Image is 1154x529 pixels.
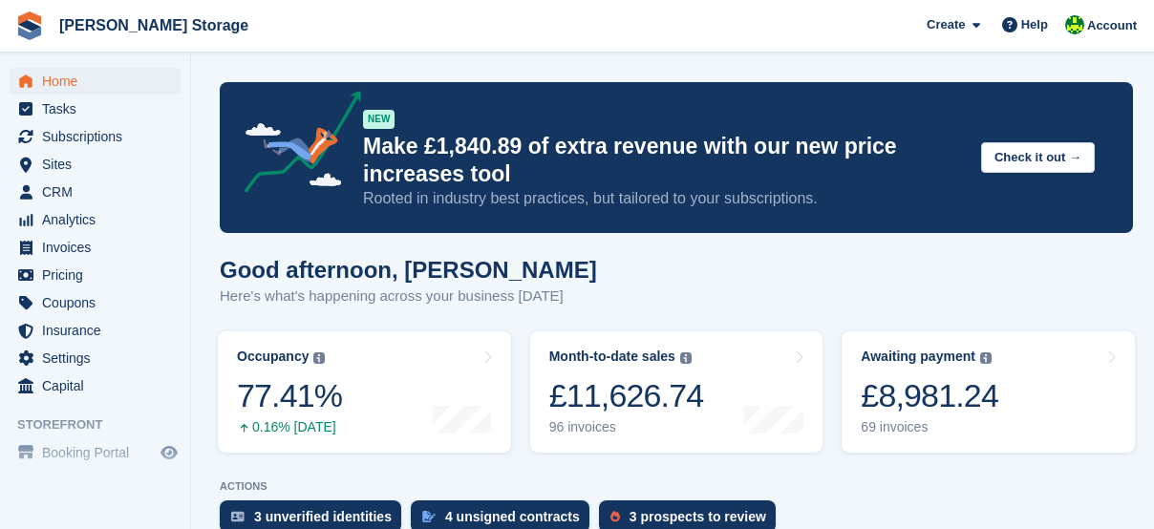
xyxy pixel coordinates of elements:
[363,188,966,209] p: Rooted in industry best practices, but tailored to your subscriptions.
[42,68,157,95] span: Home
[10,317,181,344] a: menu
[42,262,157,288] span: Pricing
[981,142,1095,174] button: Check it out →
[158,441,181,464] a: Preview store
[220,286,597,307] p: Here's what's happening across your business [DATE]
[10,289,181,316] a: menu
[680,352,692,364] img: icon-info-grey-7440780725fd019a000dd9b08b2336e03edf1995a4989e88bcd33f0948082b44.svg
[549,349,675,365] div: Month-to-date sales
[218,331,511,453] a: Occupancy 77.41% 0.16% [DATE]
[861,349,975,365] div: Awaiting payment
[980,352,992,364] img: icon-info-grey-7440780725fd019a000dd9b08b2336e03edf1995a4989e88bcd33f0948082b44.svg
[842,331,1135,453] a: Awaiting payment £8,981.24 69 invoices
[1065,15,1084,34] img: Claire Wilson
[630,509,766,524] div: 3 prospects to review
[42,317,157,344] span: Insurance
[861,419,998,435] div: 69 invoices
[10,439,181,466] a: menu
[220,257,597,283] h1: Good afternoon, [PERSON_NAME]
[237,349,309,365] div: Occupancy
[42,95,157,122] span: Tasks
[363,110,395,129] div: NEW
[549,376,704,415] div: £11,626.74
[42,123,157,150] span: Subscriptions
[220,480,1133,493] p: ACTIONS
[927,15,965,34] span: Create
[42,179,157,205] span: CRM
[42,289,157,316] span: Coupons
[237,376,342,415] div: 77.41%
[549,419,704,435] div: 96 invoices
[10,262,181,288] a: menu
[42,151,157,178] span: Sites
[313,352,325,364] img: icon-info-grey-7440780725fd019a000dd9b08b2336e03edf1995a4989e88bcd33f0948082b44.svg
[10,123,181,150] a: menu
[363,133,966,188] p: Make £1,840.89 of extra revenue with our new price increases tool
[10,234,181,261] a: menu
[10,68,181,95] a: menu
[1021,15,1048,34] span: Help
[228,91,362,200] img: price-adjustments-announcement-icon-8257ccfd72463d97f412b2fc003d46551f7dbcb40ab6d574587a9cd5c0d94...
[422,511,436,522] img: contract_signature_icon-13c848040528278c33f63329250d36e43548de30e8caae1d1a13099fd9432cc5.svg
[610,511,620,522] img: prospect-51fa495bee0391a8d652442698ab0144808aea92771e9ea1ae160a38d050c398.svg
[10,95,181,122] a: menu
[530,331,823,453] a: Month-to-date sales £11,626.74 96 invoices
[445,509,580,524] div: 4 unsigned contracts
[42,206,157,233] span: Analytics
[254,509,392,524] div: 3 unverified identities
[15,11,44,40] img: stora-icon-8386f47178a22dfd0bd8f6a31ec36ba5ce8667c1dd55bd0f319d3a0aa187defe.svg
[10,179,181,205] a: menu
[42,234,157,261] span: Invoices
[42,439,157,466] span: Booking Portal
[42,372,157,399] span: Capital
[42,345,157,371] span: Settings
[10,372,181,399] a: menu
[231,511,245,522] img: verify_identity-adf6edd0f0f0b5bbfe63781bf79b02c33cf7c696d77639b501bdc392416b5a36.svg
[237,419,342,435] div: 0.16% [DATE]
[10,345,181,371] a: menu
[1087,16,1137,35] span: Account
[17,415,190,434] span: Storefront
[52,10,256,41] a: [PERSON_NAME] Storage
[10,206,181,233] a: menu
[861,376,998,415] div: £8,981.24
[10,151,181,178] a: menu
